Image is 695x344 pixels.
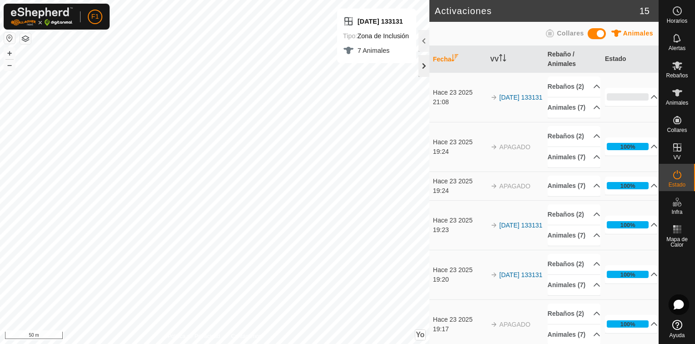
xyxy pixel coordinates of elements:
[91,12,99,21] span: F1
[669,46,685,51] span: Alertas
[167,332,220,340] a: Política de Privacidad
[499,182,530,190] font: APAGADO
[343,16,409,27] div: [DATE] 133131
[548,147,600,167] p-accordion-header: Animales (7)
[435,5,640,16] h2: Activaciones
[640,4,650,18] span: 15
[548,304,600,324] p-accordion-header: Rebaños (2)
[20,33,31,44] button: Capas del Mapa
[490,182,498,190] img: flecha
[433,216,486,225] div: Hace 23 2025
[490,321,498,328] img: arrow
[343,30,409,41] div: Zona de Inclusión
[620,221,635,229] div: 100%
[548,210,584,219] font: Rebaños (2)
[433,147,486,157] div: 19:24
[433,97,486,107] div: 21:08
[4,60,15,71] button: –
[490,271,498,278] img: arrow
[11,7,73,26] img: Logo Gallagher
[343,32,357,40] label: Tipo:
[623,30,653,37] span: Animales
[607,182,649,189] div: 100%
[669,182,685,187] span: Estado
[670,333,685,338] span: Ayuda
[607,271,649,278] div: 100%
[667,127,687,133] span: Collares
[415,330,425,340] button: Yo
[620,142,635,151] div: 100%
[548,82,584,91] font: Rebaños (2)
[548,275,600,295] p-accordion-header: Animales (7)
[548,132,584,141] font: Rebaños (2)
[548,97,600,118] p-accordion-header: Animales (7)
[499,143,530,151] font: APAGADO
[433,137,486,147] div: Hace 23 2025
[433,324,486,334] div: 19:17
[605,55,626,62] font: Estado
[605,88,658,106] p-accordion-header: 0%
[433,88,486,97] div: Hace 23 2025
[343,45,409,56] div: 7 Animales
[607,320,649,328] div: 100%
[620,320,635,329] div: 100%
[605,137,658,156] p-accordion-header: 100%
[666,100,688,106] span: Animales
[433,225,486,235] div: 19:23
[490,222,498,229] img: arrow
[490,94,498,101] img: flecha
[548,176,600,196] p-accordion-header: Animales (7)
[548,254,600,274] p-accordion-header: Rebaños (2)
[499,321,530,328] font: APAGADO
[548,309,584,319] font: Rebaños (2)
[661,237,693,248] span: Mapa de Calor
[607,93,649,101] div: 0%
[433,265,486,275] div: Hace 23 2025
[499,56,506,63] p-sorticon: Activar para ordenar
[433,315,486,324] div: Hace 23 2025
[548,204,600,225] p-accordion-header: Rebaños (2)
[490,143,498,151] img: flecha
[433,177,486,186] div: Hace 23 2025
[231,332,262,340] a: Contáctenos
[666,73,688,78] span: Rebaños
[605,177,658,195] p-accordion-header: 100%
[433,275,486,284] div: 19:20
[499,222,543,229] a: [DATE] 133131
[673,155,680,160] span: VV
[605,216,658,234] p-accordion-header: 100%
[557,30,584,37] span: Collares
[548,152,585,162] font: Animales (7)
[548,280,585,290] font: Animales (7)
[416,331,424,339] span: Yo
[607,221,649,228] div: 100%
[499,271,543,278] a: [DATE] 133131
[605,315,658,333] p-accordion-header: 100%
[548,231,585,240] font: Animales (7)
[659,316,695,342] a: Ayuda
[605,265,658,283] p-accordion-header: 100%
[620,270,635,279] div: 100%
[451,56,458,63] p-sorticon: Activar para ordenar
[607,143,649,150] div: 100%
[671,209,682,215] span: Infra
[620,182,635,190] div: 100%
[548,51,576,67] font: Rebaño / Animales
[548,225,600,246] p-accordion-header: Animales (7)
[4,48,15,59] button: +
[490,56,499,63] font: VV
[433,186,486,196] div: 19:24
[548,103,585,112] font: Animales (7)
[548,126,600,147] p-accordion-header: Rebaños (2)
[4,33,15,44] button: Restablecer Mapa
[548,259,584,269] font: Rebaños (2)
[667,18,687,24] span: Horarios
[548,181,585,191] font: Animales (7)
[499,94,543,101] a: [DATE] 133131
[548,330,585,339] font: Animales (7)
[433,56,451,63] font: Fecha
[548,76,600,97] p-accordion-header: Rebaños (2)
